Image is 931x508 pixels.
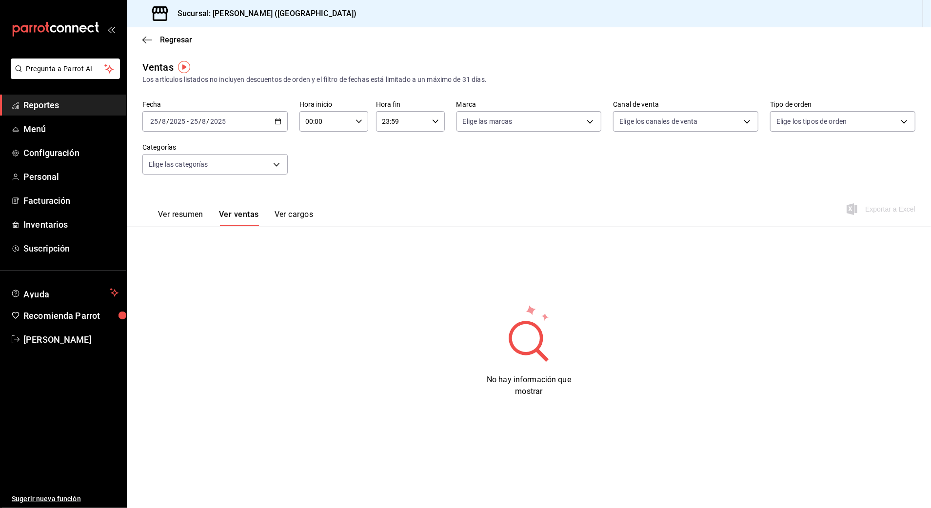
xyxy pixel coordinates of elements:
input: -- [150,117,158,125]
span: / [207,117,210,125]
span: Pregunta a Parrot AI [26,64,105,74]
input: -- [161,117,166,125]
label: Canal de venta [613,101,758,108]
span: Menú [23,122,119,136]
span: Reportes [23,98,119,112]
button: open_drawer_menu [107,25,115,33]
img: Tooltip marker [178,61,190,73]
span: - [187,117,189,125]
input: ---- [210,117,226,125]
span: Elige los tipos de orden [776,117,847,126]
input: ---- [169,117,186,125]
label: Hora inicio [299,101,368,108]
label: Marca [456,101,602,108]
a: Pregunta a Parrot AI [7,71,120,81]
div: Ventas [142,60,174,75]
span: Elige las marcas [463,117,513,126]
span: Personal [23,170,119,183]
label: Categorías [142,144,288,151]
button: Ver cargos [275,210,314,226]
span: Regresar [160,35,192,44]
span: Ayuda [23,287,106,298]
span: Sugerir nueva función [12,494,119,504]
span: / [166,117,169,125]
label: Fecha [142,101,288,108]
button: Regresar [142,35,192,44]
span: Elige las categorías [149,159,208,169]
span: [PERSON_NAME] [23,333,119,346]
div: navigation tabs [158,210,313,226]
span: No hay información que mostrar [487,375,571,396]
button: Ver resumen [158,210,203,226]
span: / [198,117,201,125]
span: Elige los canales de venta [619,117,697,126]
span: / [158,117,161,125]
input: -- [202,117,207,125]
span: Inventarios [23,218,119,231]
span: Suscripción [23,242,119,255]
input: -- [190,117,198,125]
h3: Sucursal: [PERSON_NAME] ([GEOGRAPHIC_DATA]) [170,8,357,20]
span: Configuración [23,146,119,159]
button: Ver ventas [219,210,259,226]
div: Los artículos listados no incluyen descuentos de orden y el filtro de fechas está limitado a un m... [142,75,915,85]
button: Pregunta a Parrot AI [11,59,120,79]
span: Recomienda Parrot [23,309,119,322]
label: Tipo de orden [770,101,915,108]
label: Hora fin [376,101,445,108]
span: Facturación [23,194,119,207]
